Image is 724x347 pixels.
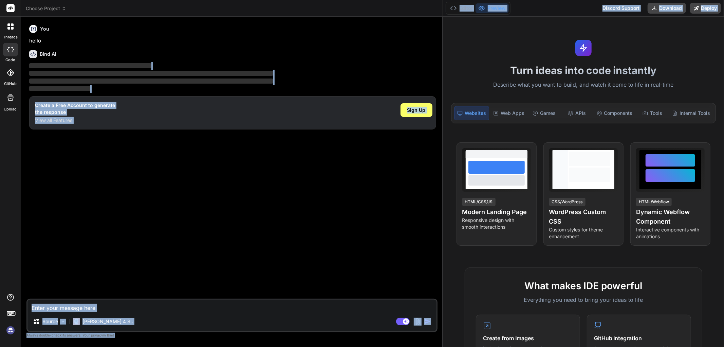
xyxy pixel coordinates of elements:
[669,106,713,120] div: Internal Tools
[636,207,705,226] h4: Dynamic Webflow Component
[462,217,531,230] p: Responsive design with smooth interactions
[549,198,586,206] div: CSS/WordPress
[6,57,15,63] label: code
[690,3,721,14] button: Deploy
[407,107,426,114] span: Sign Up
[26,332,438,339] p: Always double-check its answers. Your in Bind
[29,86,90,91] span: ‌
[447,3,476,13] button: Editor
[35,117,115,124] p: View all Features
[424,318,431,325] img: icon
[35,102,115,116] h1: Create a Free Account to generate the response
[73,318,80,325] img: Claude 4 Sonnet
[414,318,422,326] img: attachment
[476,3,509,13] button: Preview
[26,5,66,12] span: Choose Project
[29,71,273,76] span: ‌
[636,198,672,206] div: HTML/Webflow
[462,207,531,217] h4: Modern Landing Page
[447,64,720,76] h1: Turn ideas into code instantly
[5,325,16,336] img: signin
[598,3,644,14] div: Discord Support
[637,106,668,120] div: Tools
[594,106,635,120] div: Components
[42,318,58,325] p: Source
[60,319,66,325] img: Pick Models
[91,333,103,337] span: privacy
[476,296,691,304] p: Everything you need to bring your ideas to life
[4,81,17,87] label: GitHub
[594,334,684,342] h4: GitHub Integration
[447,81,720,89] p: Describe what you want to build, and watch it come to life in real-time
[462,198,496,206] div: HTML/CSS/JS
[636,226,705,240] p: Interactive components with animations
[483,334,573,342] h4: Create from Images
[4,106,17,112] label: Upload
[528,106,560,120] div: Games
[561,106,592,120] div: APIs
[3,34,18,40] label: threads
[549,207,618,226] h4: WordPress Custom CSS
[82,318,133,325] p: [PERSON_NAME] 4 S..
[454,106,489,120] div: Websites
[490,106,527,120] div: Web Apps
[476,279,691,293] h2: What makes IDE powerful
[40,51,56,57] h6: Bind AI
[29,63,151,68] span: ‌
[29,37,436,45] p: hello
[40,25,49,32] h6: You
[648,3,686,14] button: Download
[29,79,273,84] span: ‌
[549,226,618,240] p: Custom styles for theme enhancement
